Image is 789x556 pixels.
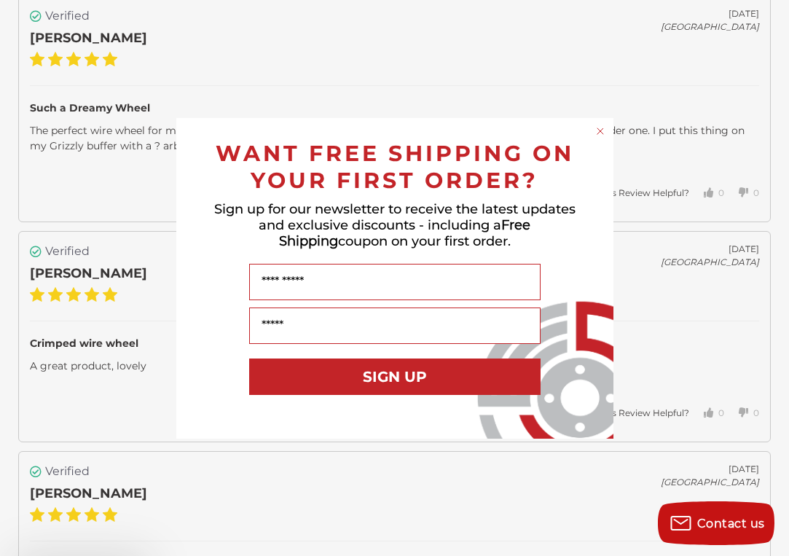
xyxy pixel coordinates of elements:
button: SIGN UP [249,359,541,395]
span: Sign up for our newsletter to receive the latest updates and exclusive discounts - including a co... [214,201,576,249]
button: Contact us [658,501,774,545]
span: WANT FREE SHIPPING ON YOUR FIRST ORDER? [216,140,574,194]
span: Free Shipping [279,217,531,249]
span: Contact us [697,517,765,530]
button: Close dialog [593,124,608,138]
